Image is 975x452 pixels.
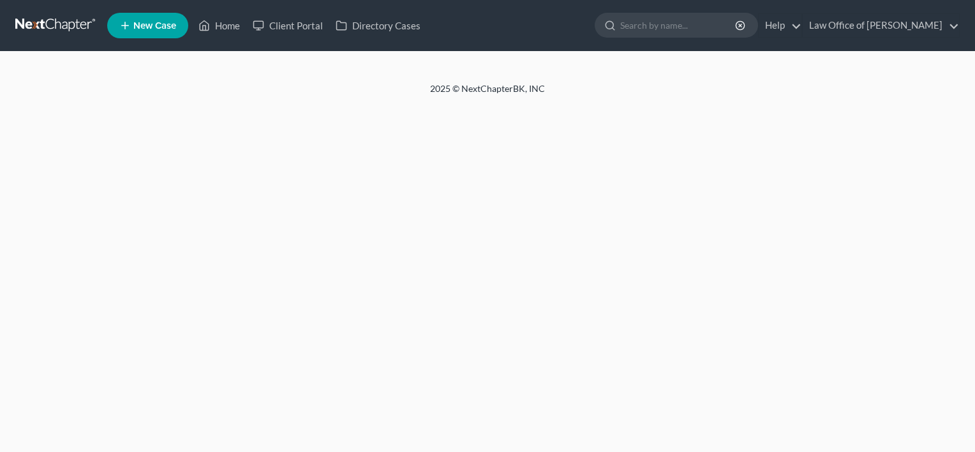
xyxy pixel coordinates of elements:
[803,14,959,37] a: Law Office of [PERSON_NAME]
[192,14,246,37] a: Home
[246,14,329,37] a: Client Portal
[133,21,176,31] span: New Case
[759,14,801,37] a: Help
[620,13,737,37] input: Search by name...
[124,82,851,105] div: 2025 © NextChapterBK, INC
[329,14,427,37] a: Directory Cases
